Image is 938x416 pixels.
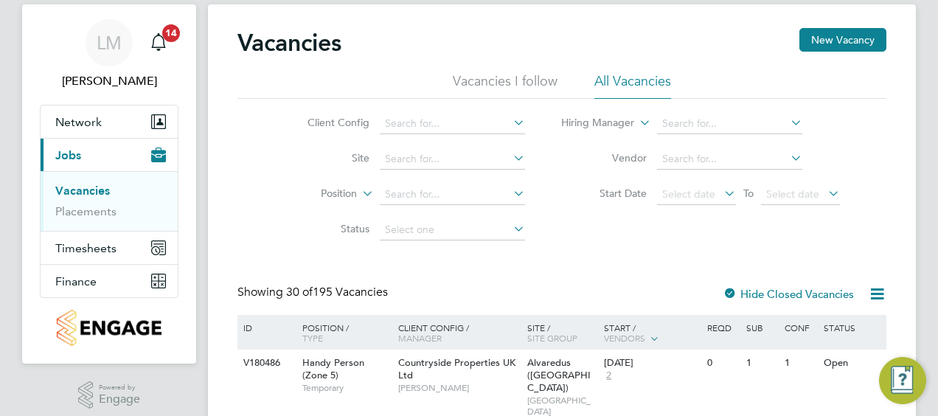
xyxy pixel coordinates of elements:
button: Jobs [41,139,178,171]
span: Countryside Properties UK Ltd [398,356,515,381]
div: Sub [743,315,781,340]
div: Position / [291,315,395,350]
a: Powered byEngage [78,381,141,409]
span: [PERSON_NAME] [398,382,520,394]
button: New Vacancy [799,28,886,52]
div: Start / [600,315,703,352]
div: Reqd [703,315,742,340]
div: Open [820,350,884,377]
a: LM[PERSON_NAME] [40,19,178,90]
label: Hide Closed Vacancies [723,287,854,301]
a: Placements [55,204,117,218]
span: Vendors [604,332,645,344]
span: Network [55,115,102,129]
nav: Main navigation [22,4,196,364]
span: Select date [662,187,715,201]
span: Alvaredus ([GEOGRAPHIC_DATA]) [527,356,591,394]
button: Network [41,105,178,138]
span: Handy Person (Zone 5) [302,356,364,381]
li: All Vacancies [594,72,671,99]
span: Site Group [527,332,577,344]
label: Position [272,187,357,201]
span: Powered by [99,381,140,394]
input: Search for... [657,114,802,134]
input: Search for... [380,184,525,205]
div: 1 [743,350,781,377]
li: Vacancies I follow [453,72,557,99]
span: Timesheets [55,241,117,255]
div: Conf [781,315,819,340]
input: Search for... [380,149,525,170]
a: 14 [144,19,173,66]
span: Manager [398,332,442,344]
input: Search for... [657,149,802,170]
span: Engage [99,393,140,406]
span: To [739,184,758,203]
span: 195 Vacancies [286,285,388,299]
span: Temporary [302,382,391,394]
label: Hiring Manager [549,116,634,131]
div: 0 [703,350,742,377]
span: 30 of [286,285,313,299]
h2: Vacancies [237,28,341,58]
span: LM [97,33,122,52]
div: 1 [781,350,819,377]
span: Type [302,332,323,344]
div: ID [240,315,291,340]
button: Finance [41,265,178,297]
div: Status [820,315,884,340]
span: Lauren Morton [40,72,178,90]
div: [DATE] [604,357,700,370]
label: Site [285,151,369,164]
div: Jobs [41,171,178,231]
img: countryside-properties-logo-retina.png [57,310,161,346]
input: Select one [380,220,525,240]
span: Select date [766,187,819,201]
label: Vendor [562,151,647,164]
button: Engage Resource Center [879,357,926,404]
input: Search for... [380,114,525,134]
label: Status [285,222,369,235]
a: Vacancies [55,184,110,198]
label: Client Config [285,116,369,129]
button: Timesheets [41,232,178,264]
span: Finance [55,274,97,288]
div: Showing [237,285,391,300]
span: Jobs [55,148,81,162]
label: Start Date [562,187,647,200]
div: V180486 [240,350,291,377]
span: 14 [162,24,180,42]
a: Go to home page [40,310,178,346]
div: Site / [524,315,601,350]
span: 2 [604,370,614,382]
div: Client Config / [395,315,524,350]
